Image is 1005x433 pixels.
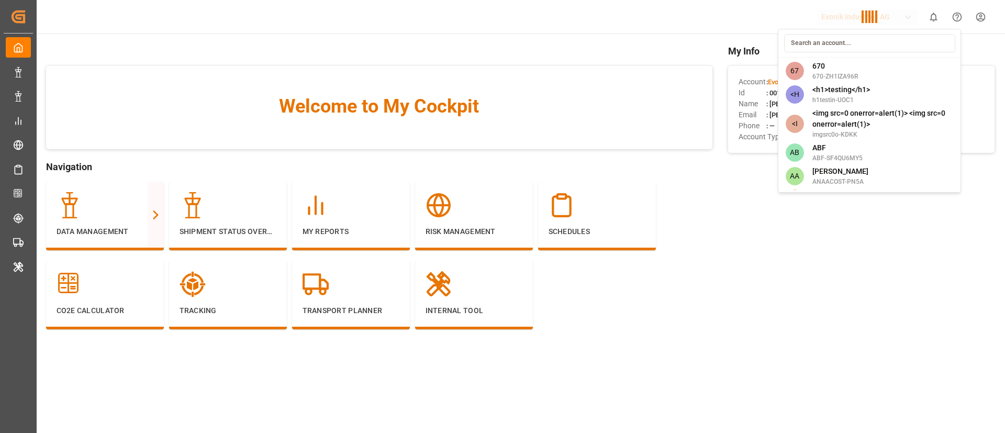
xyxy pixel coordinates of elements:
span: Welcome to My Cockpit [67,92,691,120]
p: Internal Tool [426,305,522,316]
span: Id [739,87,766,98]
span: Account [739,76,766,87]
span: : [766,78,830,86]
button: show 0 new notifications [922,5,945,29]
p: Schedules [549,226,645,237]
span: : — [766,122,775,130]
p: Tracking [180,305,276,316]
span: My Info [728,44,995,58]
span: Phone [739,120,766,131]
p: CO2e Calculator [57,305,153,316]
p: My Reports [303,226,399,237]
span: Evonik Industries AG [768,78,830,86]
span: Email [739,109,766,120]
span: Navigation [46,160,712,174]
button: Help Center [945,5,969,29]
span: : [PERSON_NAME][EMAIL_ADDRESS][DOMAIN_NAME] [766,111,930,119]
span: Account Type [739,131,783,142]
input: Search an account... [784,34,955,52]
p: Transport Planner [303,305,399,316]
p: Data Management [57,226,153,237]
span: Name [739,98,766,109]
span: : 0011t000013eqN2AAI [766,89,835,97]
p: Risk Management [426,226,522,237]
p: Shipment Status Overview [180,226,276,237]
span: : [PERSON_NAME] [766,100,821,108]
